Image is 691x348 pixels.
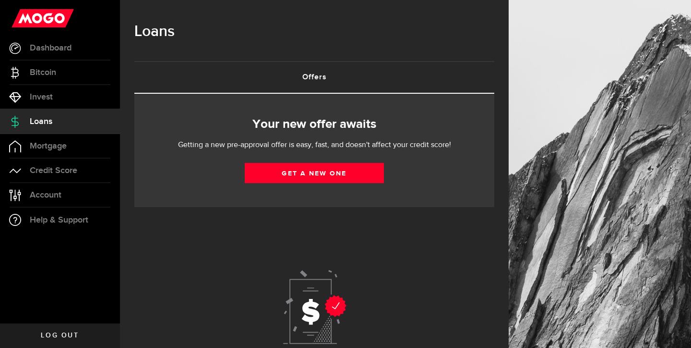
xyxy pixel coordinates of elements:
ul: Tabs Navigation [134,61,494,94]
a: Offers [134,62,494,93]
h1: Loans [134,19,494,44]
span: Help & Support [30,216,88,224]
span: Invest [30,93,53,101]
iframe: LiveChat chat widget [651,308,691,348]
h2: Your new offer awaits [149,114,480,135]
span: Log out [41,332,79,339]
span: Dashboard [30,44,71,52]
span: Mortgage [30,142,67,150]
a: Get a new one [245,163,384,183]
span: Credit Score [30,166,77,175]
span: Account [30,191,61,199]
p: Getting a new pre-approval offer is easy, fast, and doesn't affect your credit score! [149,139,480,151]
span: Loans [30,117,52,126]
span: Bitcoin [30,68,56,77]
